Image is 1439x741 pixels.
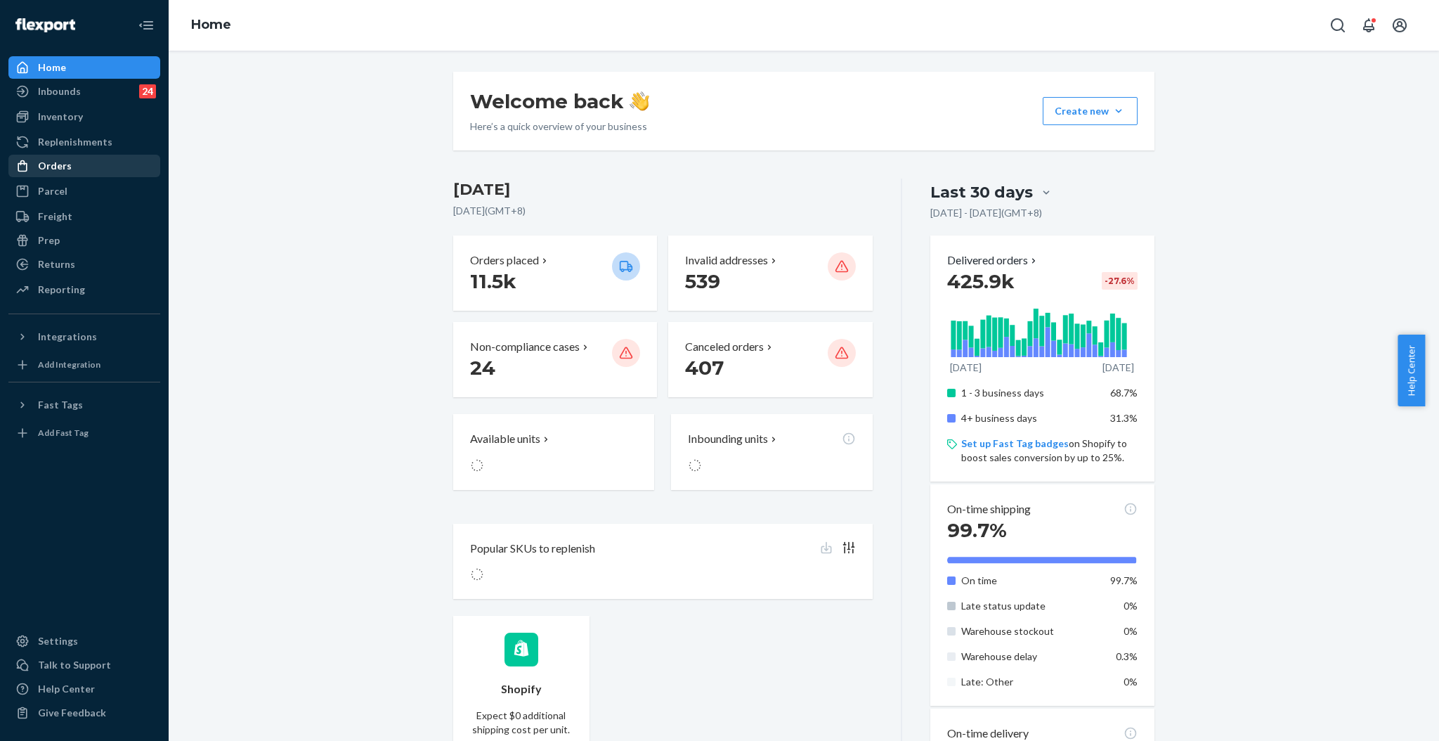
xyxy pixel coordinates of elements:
[38,135,112,149] div: Replenishments
[1116,650,1138,662] span: 0.3%
[947,252,1039,269] button: Delivered orders
[38,682,95,696] div: Help Center
[1386,11,1414,39] button: Open account menu
[38,233,60,247] div: Prep
[8,654,160,676] a: Talk to Support
[1102,361,1134,375] p: [DATE]
[685,356,724,380] span: 407
[501,681,542,697] p: Shopify
[961,437,1138,465] p: on Shopify to boost sales conversion by up to 25%.
[453,236,657,311] button: Orders placed 11.5k
[38,84,81,98] div: Inbounds
[38,398,83,412] div: Fast Tags
[453,179,873,201] h3: [DATE]
[8,326,160,348] button: Integrations
[8,229,160,252] a: Prep
[1398,335,1425,406] button: Help Center
[8,678,160,700] a: Help Center
[961,624,1100,638] p: Warehouse stockout
[947,269,1015,293] span: 425.9k
[1110,412,1138,424] span: 31.3%
[470,120,649,134] p: Here’s a quick overview of your business
[950,361,982,375] p: [DATE]
[1355,11,1383,39] button: Open notifications
[38,184,67,198] div: Parcel
[8,105,160,128] a: Inventory
[470,89,649,114] h1: Welcome back
[470,356,495,380] span: 24
[685,252,768,269] p: Invalid addresses
[961,675,1100,689] p: Late: Other
[8,354,160,376] a: Add Integration
[470,431,540,447] p: Available units
[688,431,768,447] p: Inbounding units
[38,257,75,271] div: Returns
[668,322,872,397] button: Canceled orders 407
[1102,272,1138,290] div: -27.6 %
[38,283,85,297] div: Reporting
[8,131,160,153] a: Replenishments
[8,253,160,276] a: Returns
[453,414,654,490] button: Available units
[470,709,573,737] p: Expect $0 additional shipping cost per unit.
[1110,387,1138,399] span: 68.7%
[38,359,100,370] div: Add Integration
[38,60,66,75] div: Home
[685,339,764,355] p: Canceled orders
[685,269,720,293] span: 539
[961,599,1100,613] p: Late status update
[668,236,872,311] button: Invalid addresses 539
[132,11,160,39] button: Close Navigation
[1110,574,1138,586] span: 99.7%
[947,501,1031,517] p: On-time shipping
[8,394,160,416] button: Fast Tags
[15,18,75,32] img: Flexport logo
[671,414,872,490] button: Inbounding units
[38,634,78,648] div: Settings
[8,80,160,103] a: Inbounds24
[961,437,1069,449] a: Set up Fast Tag badges
[930,206,1042,220] p: [DATE] - [DATE] ( GMT+8 )
[961,386,1100,400] p: 1 - 3 business days
[8,56,160,79] a: Home
[180,5,242,46] ol: breadcrumbs
[961,411,1100,425] p: 4+ business days
[38,210,72,224] div: Freight
[8,155,160,177] a: Orders
[453,204,873,218] p: [DATE] ( GMT+8 )
[470,269,516,293] span: 11.5k
[947,518,1007,542] span: 99.7%
[38,330,97,344] div: Integrations
[38,110,83,124] div: Inventory
[453,322,657,397] button: Non-compliance cases 24
[8,205,160,228] a: Freight
[1124,625,1138,637] span: 0%
[38,427,89,439] div: Add Fast Tag
[961,650,1100,664] p: Warehouse delay
[38,706,106,720] div: Give Feedback
[38,159,72,173] div: Orders
[470,541,595,557] p: Popular SKUs to replenish
[8,630,160,652] a: Settings
[8,702,160,724] button: Give Feedback
[930,181,1033,203] div: Last 30 days
[1124,600,1138,612] span: 0%
[139,84,156,98] div: 24
[8,180,160,202] a: Parcel
[630,91,649,111] img: hand-wave emoji
[470,339,580,355] p: Non-compliance cases
[8,278,160,301] a: Reporting
[8,422,160,444] a: Add Fast Tag
[191,17,231,32] a: Home
[1324,11,1352,39] button: Open Search Box
[961,574,1100,588] p: On time
[38,658,111,672] div: Talk to Support
[470,252,539,269] p: Orders placed
[1043,97,1138,125] button: Create new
